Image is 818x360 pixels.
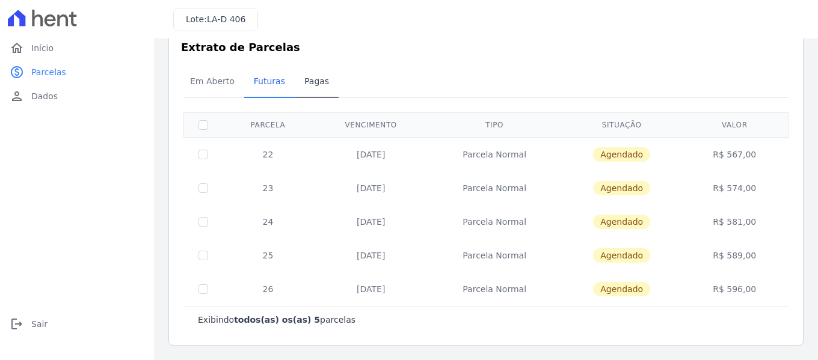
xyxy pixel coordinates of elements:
td: Parcela Normal [429,137,561,171]
h3: Extrato de Parcelas [181,39,791,55]
b: todos(as) os(as) 5 [234,315,320,325]
td: R$ 581,00 [683,205,786,239]
i: paid [10,65,24,79]
a: Em Aberto [180,67,244,98]
th: Tipo [429,112,561,137]
td: 24 [223,205,313,239]
span: Agendado [593,282,650,296]
th: Parcela [223,112,313,137]
td: Parcela Normal [429,171,561,205]
a: Pagas [295,67,339,98]
h3: Lote: [186,13,245,26]
span: LA-D 406 [207,14,245,24]
span: Agendado [593,181,650,195]
i: logout [10,317,24,331]
td: 22 [223,137,313,171]
td: R$ 567,00 [683,137,786,171]
span: Agendado [593,248,650,263]
span: Futuras [247,69,292,93]
span: Agendado [593,215,650,229]
span: Dados [31,90,58,102]
th: Vencimento [313,112,429,137]
i: home [10,41,24,55]
td: R$ 596,00 [683,272,786,306]
p: Exibindo parcelas [198,314,355,326]
td: R$ 589,00 [683,239,786,272]
span: Parcelas [31,66,66,78]
td: 26 [223,272,313,306]
a: logoutSair [5,312,149,336]
td: 25 [223,239,313,272]
td: [DATE] [313,272,429,306]
th: Valor [683,112,786,137]
td: Parcela Normal [429,239,561,272]
span: Início [31,42,54,54]
a: personDados [5,84,149,108]
td: [DATE] [313,137,429,171]
span: Pagas [297,69,336,93]
td: Parcela Normal [429,205,561,239]
td: [DATE] [313,171,429,205]
td: [DATE] [313,205,429,239]
i: person [10,89,24,103]
td: R$ 574,00 [683,171,786,205]
td: Parcela Normal [429,272,561,306]
span: Sair [31,318,48,330]
a: Futuras [244,67,295,98]
a: homeInício [5,36,149,60]
span: Agendado [593,147,650,162]
span: Em Aberto [183,69,242,93]
a: paidParcelas [5,60,149,84]
td: 23 [223,171,313,205]
th: Situação [561,112,683,137]
td: [DATE] [313,239,429,272]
